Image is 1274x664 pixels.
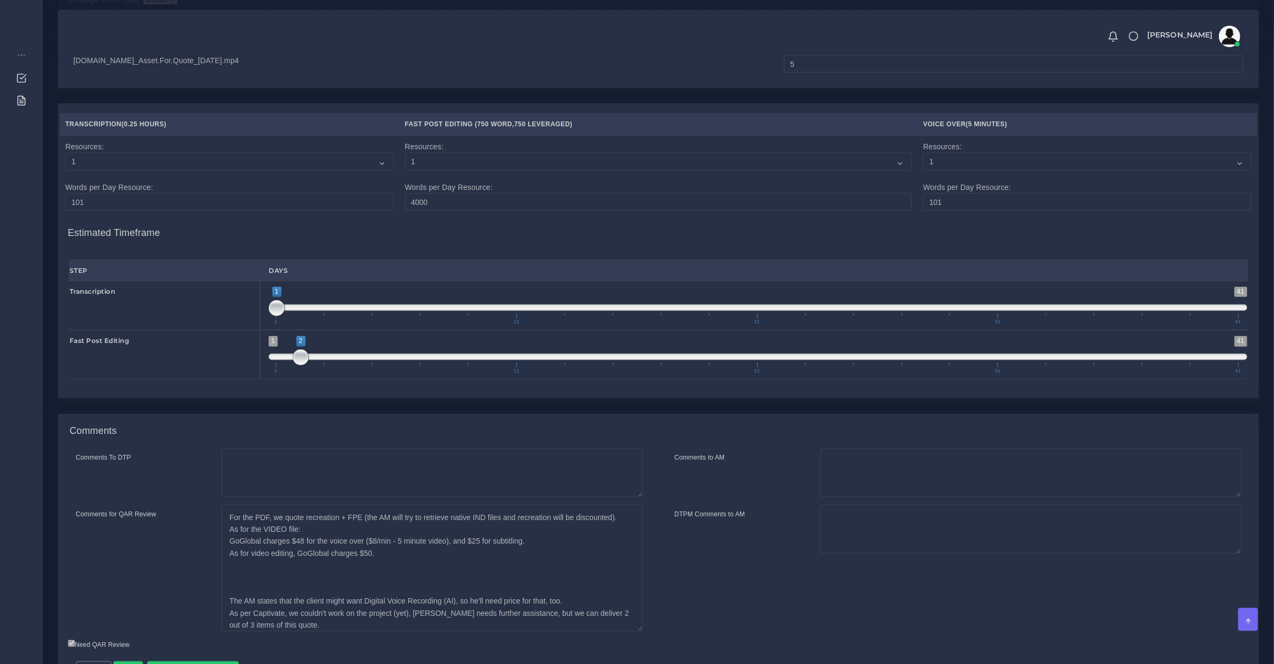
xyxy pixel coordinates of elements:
[68,640,75,647] input: Need QAR Review
[918,113,1257,135] th: Voice over
[272,287,281,297] span: 1
[512,319,521,324] span: 11
[273,369,279,373] span: 1
[70,266,88,274] strong: Step
[752,319,761,324] span: 21
[269,266,288,274] strong: Days
[514,120,570,128] span: 750 Leveraged
[1234,336,1247,346] span: 41
[70,287,116,295] strong: Transcription
[399,113,918,135] th: Fast Post Editing ( , )
[68,49,779,79] td: [DOMAIN_NAME]_Asset.For.Quote_[DATE].mp4
[1147,31,1213,39] span: [PERSON_NAME]
[993,369,1002,373] span: 31
[1234,369,1243,373] span: 41
[918,135,1257,217] td: Resources: Words per Day Resource:
[121,120,166,128] span: (0.25 Hours)
[70,337,129,345] strong: Fast Post Editing
[60,113,400,135] th: Transcription
[1142,26,1244,47] a: [PERSON_NAME]avatar
[222,505,643,631] textarea: For the PDF, we quote recreation + FPE (the AM will try to retrieve native IND files and recreati...
[70,425,117,437] h4: Comments
[675,453,725,462] label: Comments to AM
[1234,319,1243,324] span: 41
[76,509,156,519] label: Comments for QAR Review
[296,336,306,346] span: 2
[399,135,918,217] td: Resources: Words per Day Resource:
[68,640,130,650] label: Need QAR Review
[76,453,131,462] label: Comments To DTP
[1234,287,1247,297] span: 41
[966,120,1007,128] span: (5 Minutes)
[273,319,279,324] span: 1
[675,509,745,519] label: DTPM Comments to AM
[1219,26,1240,47] img: avatar
[993,319,1002,324] span: 31
[269,336,278,346] span: 1
[477,120,512,128] span: 750 Word
[512,369,521,373] span: 11
[68,217,1249,239] h4: Estimated Timeframe
[752,369,761,373] span: 21
[60,135,400,217] td: Resources: Words per Day Resource:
